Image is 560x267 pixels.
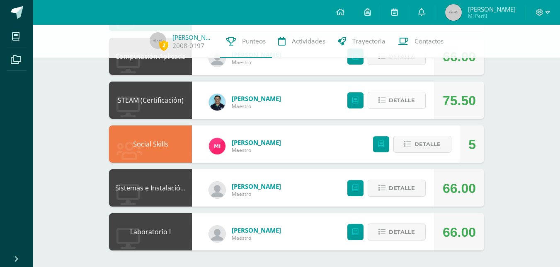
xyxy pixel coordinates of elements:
button: Detalle [368,180,426,197]
div: Sistemas e Instalación de Software [109,169,192,207]
span: Detalle [415,137,441,152]
span: Contactos [415,37,444,46]
img: f1877f136c7c99965f6f4832741acf84.png [209,182,225,198]
span: Maestro [232,59,281,66]
img: 63ef49b70f225fbda378142858fbe819.png [209,138,225,154]
a: Punteos [220,25,272,58]
div: Social Skills [109,125,192,163]
span: Mi Perfil [468,12,516,19]
div: 75.50 [443,82,476,119]
img: 45x45 [445,4,462,21]
a: [PERSON_NAME] [232,138,281,147]
button: Detalle [368,224,426,241]
a: Contactos [392,25,450,58]
span: Maestro [232,190,281,197]
span: Detalle [389,224,415,240]
span: Trayectoria [352,37,385,46]
a: 2008-0197 [172,41,204,50]
img: fa03fa54efefe9aebc5e29dfc8df658e.png [209,94,225,111]
span: Actividades [292,37,325,46]
div: 66.00 [443,170,476,207]
span: Detalle [389,180,415,196]
div: 66.00 [443,214,476,251]
span: Maestro [232,147,281,154]
a: [PERSON_NAME] [232,94,281,103]
div: Laboratorio I [109,213,192,250]
a: Trayectoria [332,25,392,58]
div: 5 [468,126,476,163]
a: [PERSON_NAME] [232,182,281,190]
span: Detalle [389,93,415,108]
span: [PERSON_NAME] [468,5,516,13]
img: f1877f136c7c99965f6f4832741acf84.png [209,50,225,67]
img: f1877f136c7c99965f6f4832741acf84.png [209,226,225,242]
span: Maestro [232,234,281,241]
a: [PERSON_NAME] [232,226,281,234]
a: [PERSON_NAME] [172,33,214,41]
span: Maestro [232,103,281,110]
img: 45x45 [150,32,166,49]
span: Punteos [242,37,266,46]
span: 2 [159,40,168,51]
div: STEAM (Certificación) [109,82,192,119]
button: Detalle [368,92,426,109]
button: Detalle [393,136,451,153]
a: Actividades [272,25,332,58]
